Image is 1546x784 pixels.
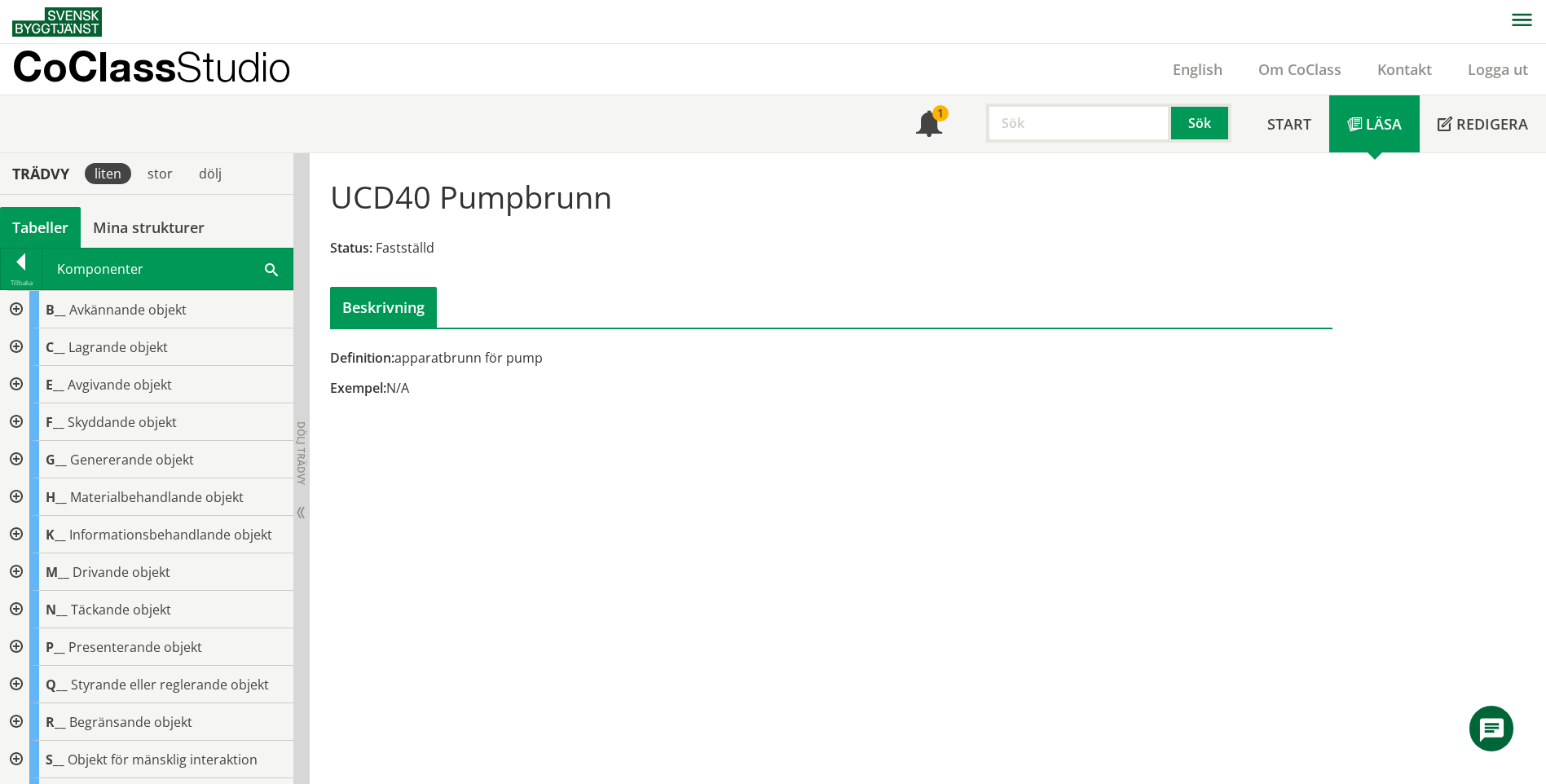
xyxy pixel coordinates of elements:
span: Genererande objekt [70,451,194,469]
div: dölj [189,163,231,184]
div: Trädvy [3,165,78,183]
span: Presenterande objekt [68,638,202,656]
span: G__ [46,451,67,469]
div: Komponenter [42,249,293,289]
a: English [1155,59,1240,79]
span: Objekt för mänsklig interaktion [68,751,258,769]
span: F__ [46,413,64,431]
span: Täckande objekt [71,601,171,619]
span: Exempel: [330,379,386,397]
span: B__ [46,301,66,319]
div: 1 [932,105,949,121]
button: Sök [1171,104,1231,143]
span: Drivande objekt [73,563,170,581]
span: Styrande eller reglerande objekt [71,676,269,694]
span: Redigera [1456,114,1528,134]
p: CoClass [12,57,291,76]
a: Start [1249,95,1329,152]
span: Dölj trädvy [294,421,308,485]
div: liten [85,163,131,184]
img: Svensk Byggtjänst [12,7,102,37]
span: Sök i tabellen [265,260,278,277]
span: C__ [46,338,65,356]
span: Läsa [1366,114,1402,134]
div: N/A [330,379,989,397]
span: Q__ [46,676,68,694]
div: Beskrivning [330,287,437,328]
span: N__ [46,601,68,619]
span: K__ [46,526,66,544]
span: Studio [176,42,291,90]
div: stor [138,163,183,184]
a: 1 [898,95,960,152]
span: M__ [46,563,69,581]
span: Begränsande objekt [69,713,192,731]
a: Kontakt [1359,59,1450,79]
a: Läsa [1329,95,1420,152]
span: Informationsbehandlande objekt [69,526,272,544]
span: Status: [330,239,372,257]
span: R__ [46,713,66,731]
span: H__ [46,488,67,506]
h1: UCD40 Pumpbrunn [330,178,612,214]
span: Notifikationer [916,112,942,139]
span: Avkännande objekt [69,301,187,319]
a: Logga ut [1450,59,1546,79]
a: CoClassStudio [12,44,326,95]
span: E__ [46,376,64,394]
a: Mina strukturer [81,207,217,248]
span: Start [1267,114,1311,134]
input: Sök [986,104,1171,143]
div: Tillbaka [1,276,42,289]
span: Lagrande objekt [68,338,168,356]
a: Om CoClass [1240,59,1359,79]
a: Redigera [1420,95,1546,152]
span: Avgivande objekt [68,376,172,394]
span: Skyddande objekt [68,413,177,431]
span: S__ [46,751,64,769]
span: Fastställd [376,239,434,257]
span: Definition: [330,349,394,367]
span: P__ [46,638,65,656]
div: apparatbrunn för pump [330,349,989,367]
span: Materialbehandlande objekt [70,488,244,506]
